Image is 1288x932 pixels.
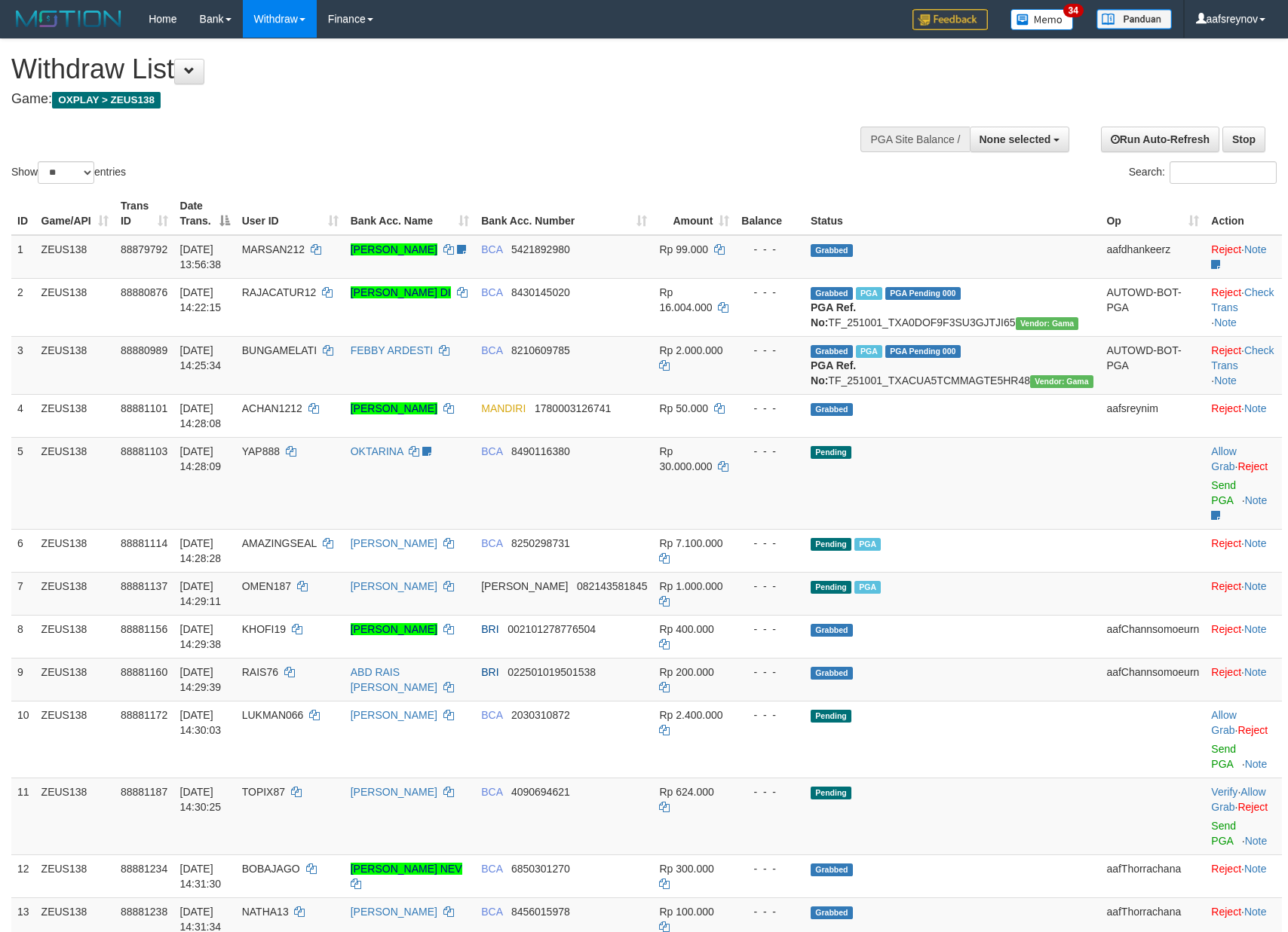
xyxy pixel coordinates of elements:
[481,344,502,356] span: BCA
[811,538,851,551] span: Pending
[121,666,167,678] span: 88881160
[735,192,805,235] th: Balance
[659,906,713,918] span: Rp 100.000
[351,580,437,592] a: [PERSON_NAME]
[475,192,653,235] th: Bank Acc. Number: activate to sort column ascending
[11,572,35,615] td: 7
[1016,317,1079,330] span: Vendor URL: https://trx31.1velocity.biz
[1030,375,1093,388] span: Vendor URL: https://trx31.1velocity.biz
[236,192,345,235] th: User ID: activate to sort column ascending
[912,9,988,30] img: Feedback.jpg
[1211,344,1274,371] a: Check Trans
[741,784,799,799] div: - - -
[180,863,222,890] span: [DATE] 14:31:30
[52,92,161,108] span: OXPLAY > ZEUS138
[811,581,851,594] span: Pending
[180,344,222,371] span: [DATE] 14:25:34
[35,437,115,529] td: ZEUS138
[481,863,502,875] span: BCA
[121,243,167,255] span: 88879792
[659,666,713,678] span: Rp 200.000
[11,336,35,394] td: 3
[856,345,882,358] span: Marked by aafnoeunsreypich
[1211,906,1241,918] a: Reject
[511,445,570,457] span: Copy 8490116380 to clipboard
[11,278,35,336] td: 2
[1010,9,1074,30] img: Button%20Memo.svg
[345,192,475,235] th: Bank Acc. Name: activate to sort column ascending
[1205,854,1282,897] td: ·
[35,235,115,279] td: ZEUS138
[351,445,403,457] a: OKTARINA
[805,192,1100,235] th: Status
[659,709,722,721] span: Rp 2.400.000
[653,192,735,235] th: Amount: activate to sort column ascending
[854,581,881,594] span: Marked by aafanarl
[35,854,115,897] td: ZEUS138
[180,243,222,270] span: [DATE] 13:56:38
[11,658,35,701] td: 9
[481,243,502,255] span: BCA
[11,8,126,30] img: MOTION_logo.png
[481,445,502,457] span: BCA
[180,286,222,313] span: [DATE] 14:22:15
[351,344,433,356] a: FEBBY ARDESTI
[242,445,280,457] span: YAP888
[1211,820,1236,847] a: Send PGA
[180,580,222,607] span: [DATE] 14:29:11
[741,861,799,876] div: - - -
[659,286,712,313] span: Rp 16.004.000
[351,243,437,255] a: [PERSON_NAME]
[1205,615,1282,658] td: ·
[351,786,437,798] a: [PERSON_NAME]
[577,580,647,592] span: Copy 082143581845 to clipboard
[242,537,317,549] span: AMAZINGSEAL
[811,403,853,416] span: Grabbed
[854,538,881,551] span: Marked by aafnoeunsreypich
[1205,235,1282,279] td: ·
[1237,801,1268,813] a: Reject
[481,906,502,918] span: BCA
[1211,286,1241,298] a: Reject
[1214,374,1237,387] a: Note
[1205,701,1282,778] td: ·
[1100,336,1205,394] td: AUTOWD-BOT-PGA
[11,437,35,529] td: 5
[121,286,167,298] span: 88880876
[38,161,94,184] select: Showentries
[481,537,502,549] span: BCA
[511,863,570,875] span: Copy 6850301270 to clipboard
[511,709,570,721] span: Copy 2030310872 to clipboard
[180,402,222,429] span: [DATE] 14:28:08
[811,710,851,723] span: Pending
[1096,9,1172,29] img: panduan.png
[242,666,278,678] span: RAIS76
[811,863,853,876] span: Grabbed
[1211,786,1237,798] a: Verify
[121,445,167,457] span: 88881103
[511,906,570,918] span: Copy 8456015978 to clipboard
[121,786,167,798] span: 88881187
[1211,445,1236,472] a: Allow Grab
[242,402,302,414] span: ACHAN1212
[1214,316,1237,328] a: Note
[180,666,222,693] span: [DATE] 14:29:39
[35,701,115,778] td: ZEUS138
[35,778,115,854] td: ZEUS138
[481,666,498,678] span: BRI
[1237,724,1268,736] a: Reject
[659,445,712,472] span: Rp 30.000.000
[1244,537,1267,549] a: Note
[351,709,437,721] a: [PERSON_NAME]
[741,536,799,551] div: - - -
[1245,835,1268,847] a: Note
[1244,666,1267,678] a: Note
[1205,192,1282,235] th: Action
[741,285,799,300] div: - - -
[811,244,853,257] span: Grabbed
[121,537,167,549] span: 88881114
[121,709,167,721] span: 88881172
[970,127,1070,152] button: None selected
[351,623,437,635] a: [PERSON_NAME]
[1205,394,1282,437] td: ·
